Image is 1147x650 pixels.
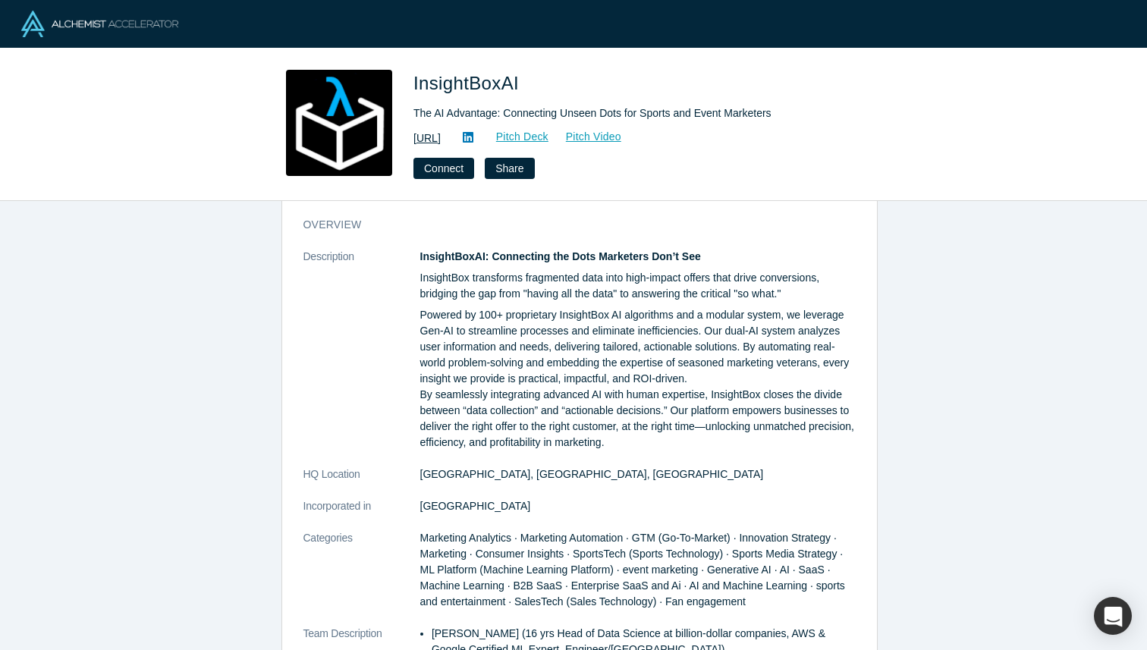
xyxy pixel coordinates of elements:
p: Powered by 100+ proprietary InsightBox AI algorithms and a modular system, we leverage Gen-AI to ... [420,307,856,451]
h3: overview [303,217,834,233]
p: InsightBox transforms fragmented data into high-impact offers that drive conversions, bridging th... [420,270,856,302]
a: Pitch Deck [479,128,549,146]
img: Alchemist Logo [21,11,178,37]
button: Connect [413,158,474,179]
dt: Categories [303,530,420,626]
dt: Incorporated in [303,498,420,530]
strong: InsightBoxAI: Connecting the Dots Marketers Don’t See [420,250,701,262]
a: Pitch Video [549,128,622,146]
dt: Description [303,249,420,466]
dt: HQ Location [303,466,420,498]
button: Share [485,158,534,179]
dd: [GEOGRAPHIC_DATA], [GEOGRAPHIC_DATA], [GEOGRAPHIC_DATA] [420,466,856,482]
span: InsightBoxAI [413,73,524,93]
div: The AI Advantage: Connecting Unseen Dots for Sports and Event Marketers [413,105,838,121]
a: [URL] [413,130,441,146]
dd: [GEOGRAPHIC_DATA] [420,498,856,514]
span: Marketing Analytics · Marketing Automation · GTM (Go-To-Market) · Innovation Strategy · Marketing... [420,532,845,608]
img: InsightBoxAI's Logo [286,70,392,176]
